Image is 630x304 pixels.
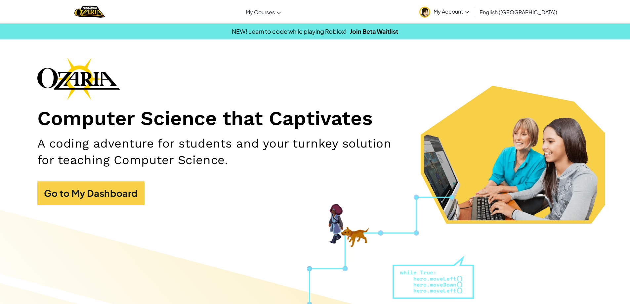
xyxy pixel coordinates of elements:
img: Ozaria branding logo [37,58,120,100]
a: English ([GEOGRAPHIC_DATA]) [476,3,561,21]
span: My Account [434,8,469,15]
a: My Account [416,1,472,22]
h1: Computer Science that Captivates [37,107,593,131]
span: NEW! Learn to code while playing Roblox! [232,27,347,35]
span: My Courses [246,9,275,16]
img: Home [74,5,105,19]
img: avatar [419,7,430,18]
a: Go to My Dashboard [37,181,145,205]
a: Ozaria by CodeCombat logo [74,5,105,19]
h2: A coding adventure for students and your turnkey solution for teaching Computer Science. [37,135,410,168]
a: Join Beta Waitlist [350,27,398,35]
span: English ([GEOGRAPHIC_DATA]) [480,9,557,16]
a: My Courses [242,3,284,21]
